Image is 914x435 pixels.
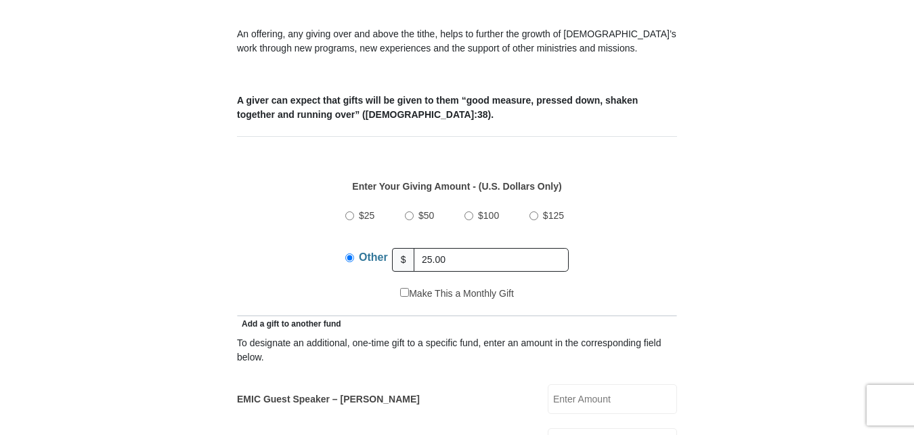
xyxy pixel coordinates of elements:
span: Add a gift to another fund [237,319,341,329]
span: $25 [359,210,374,221]
label: Make This a Monthly Gift [400,287,514,301]
span: $125 [543,210,564,221]
input: Make This a Monthly Gift [400,288,409,297]
p: An offering, any giving over and above the tithe, helps to further the growth of [DEMOGRAPHIC_DAT... [237,27,677,56]
label: EMIC Guest Speaker – [PERSON_NAME] [237,392,420,407]
span: $ [392,248,415,272]
input: Other Amount [414,248,569,272]
span: $50 [418,210,434,221]
strong: Enter Your Giving Amount - (U.S. Dollars Only) [352,181,561,192]
div: To designate an additional, one-time gift to a specific fund, enter an amount in the correspondin... [237,336,677,365]
input: Enter Amount [548,384,677,414]
span: Other [359,251,388,263]
span: $100 [478,210,499,221]
b: A giver can expect that gifts will be given to them “good measure, pressed down, shaken together ... [237,95,638,120]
